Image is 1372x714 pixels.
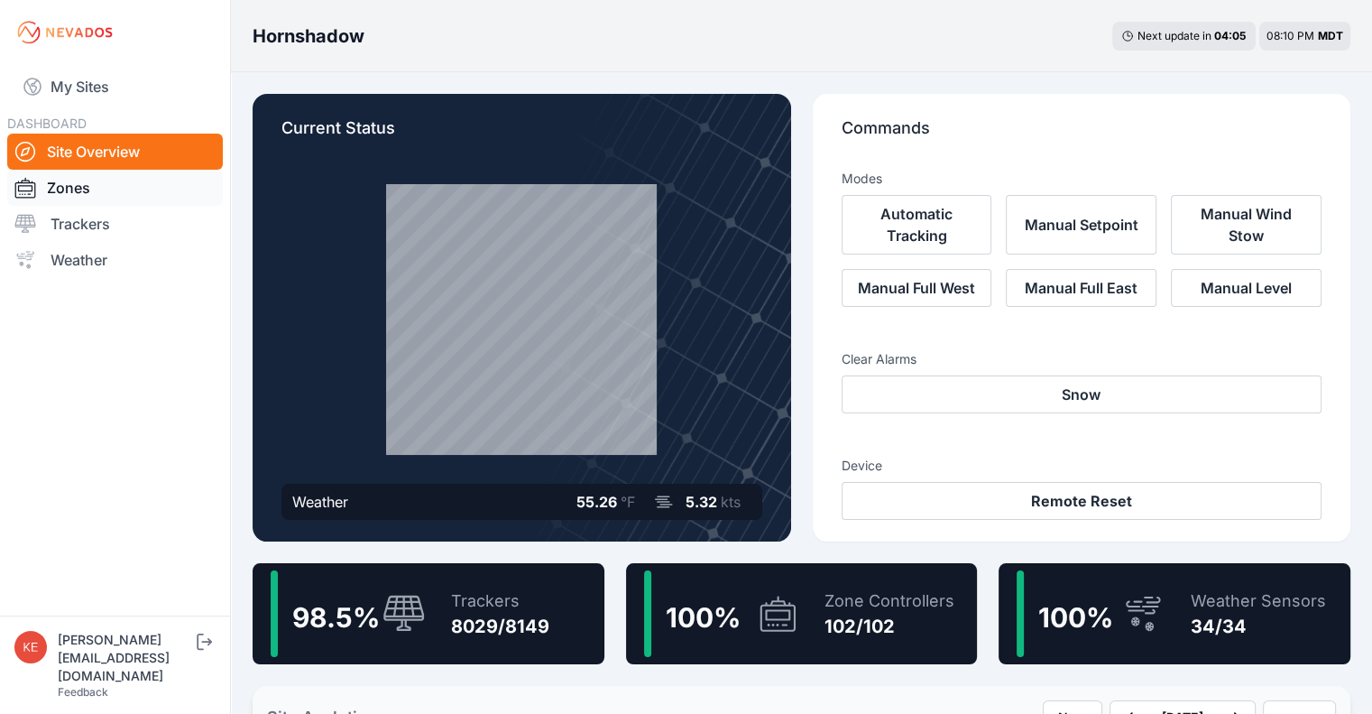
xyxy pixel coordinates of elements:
[14,18,115,47] img: Nevados
[666,601,741,634] span: 100 %
[14,631,47,663] img: kevin.west@nevados.solar
[58,631,193,685] div: [PERSON_NAME][EMAIL_ADDRESS][DOMAIN_NAME]
[842,482,1322,520] button: Remote Reset
[7,206,223,242] a: Trackers
[7,116,87,131] span: DASHBOARD
[292,491,348,513] div: Weather
[842,376,1322,413] button: Snow
[1171,195,1321,255] button: Manual Wind Stow
[1038,601,1113,634] span: 100 %
[721,493,741,511] span: kts
[686,493,717,511] span: 5.32
[1006,195,1156,255] button: Manual Setpoint
[824,614,954,639] div: 102/102
[1318,29,1343,42] span: MDT
[253,13,364,60] nav: Breadcrumb
[842,116,1322,155] p: Commands
[281,116,762,155] p: Current Status
[824,589,954,614] div: Zone Controllers
[451,589,549,614] div: Trackers
[1190,614,1325,639] div: 34/34
[1190,589,1325,614] div: Weather Sensors
[842,170,882,188] h3: Modes
[999,563,1350,664] a: 100%Weather Sensors34/34
[1137,29,1211,42] span: Next update in
[576,493,617,511] span: 55.26
[253,23,364,49] h3: Hornshadow
[7,242,223,278] a: Weather
[842,350,1322,368] h3: Clear Alarms
[842,457,1322,475] h3: Device
[58,685,108,699] a: Feedback
[7,134,223,170] a: Site Overview
[842,269,992,307] button: Manual Full West
[842,195,992,255] button: Automatic Tracking
[451,614,549,639] div: 8029/8149
[7,65,223,108] a: My Sites
[253,563,604,664] a: 98.5%Trackers8029/8149
[1006,269,1156,307] button: Manual Full East
[7,170,223,206] a: Zones
[626,563,978,664] a: 100%Zone Controllers102/102
[1266,29,1314,42] span: 08:10 PM
[621,493,635,511] span: °F
[292,601,380,634] span: 98.5 %
[1171,269,1321,307] button: Manual Level
[1214,29,1247,43] div: 04 : 05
